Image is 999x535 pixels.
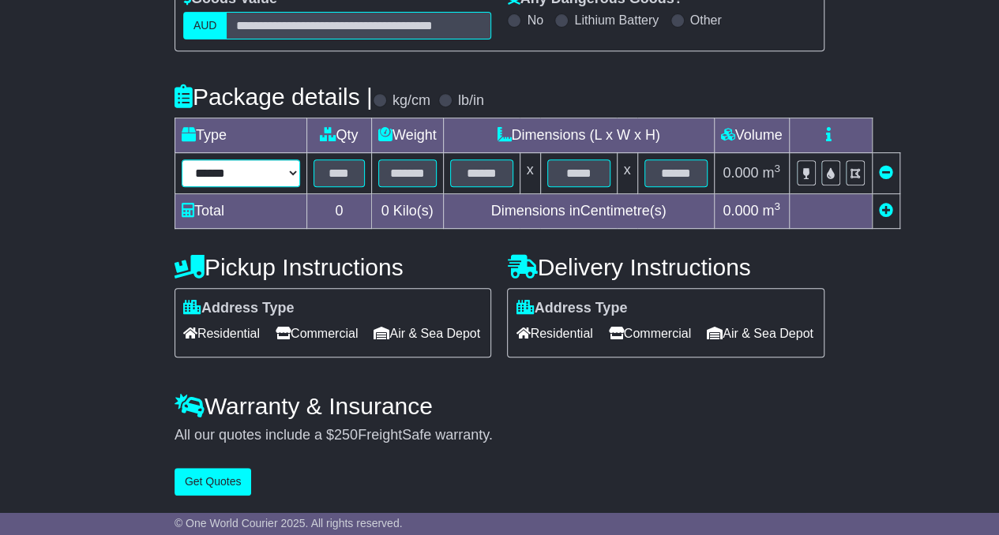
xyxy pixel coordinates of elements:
td: Total [175,194,306,229]
label: Address Type [183,300,295,317]
td: Volume [714,118,789,153]
span: m [762,165,780,181]
sup: 3 [774,163,780,174]
h4: Pickup Instructions [175,254,492,280]
td: Weight [371,118,443,153]
button: Get Quotes [175,468,252,496]
label: lb/in [458,92,484,110]
label: No [527,13,543,28]
div: All our quotes include a $ FreightSafe warranty. [175,427,824,444]
label: Address Type [516,300,627,317]
td: Kilo(s) [371,194,443,229]
a: Remove this item [879,165,893,181]
span: 0.000 [723,203,758,219]
td: Type [175,118,306,153]
span: 0 [381,203,389,219]
span: Residential [183,321,260,346]
span: Commercial [609,321,691,346]
span: 250 [334,427,358,443]
span: © One World Courier 2025. All rights reserved. [175,517,403,529]
span: m [762,203,780,219]
a: Add new item [879,203,893,219]
td: x [520,153,540,194]
h4: Warranty & Insurance [175,393,824,419]
span: Air & Sea Depot [707,321,813,346]
span: Commercial [276,321,358,346]
span: Residential [516,321,592,346]
label: AUD [183,12,227,39]
label: Lithium Battery [574,13,659,28]
span: Air & Sea Depot [374,321,480,346]
td: Dimensions (L x W x H) [443,118,714,153]
td: x [617,153,637,194]
label: Other [690,13,722,28]
h4: Package details | [175,84,373,110]
sup: 3 [774,200,780,212]
td: Dimensions in Centimetre(s) [443,194,714,229]
span: 0.000 [723,165,758,181]
td: 0 [306,194,371,229]
label: kg/cm [392,92,430,110]
td: Qty [306,118,371,153]
h4: Delivery Instructions [507,254,824,280]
